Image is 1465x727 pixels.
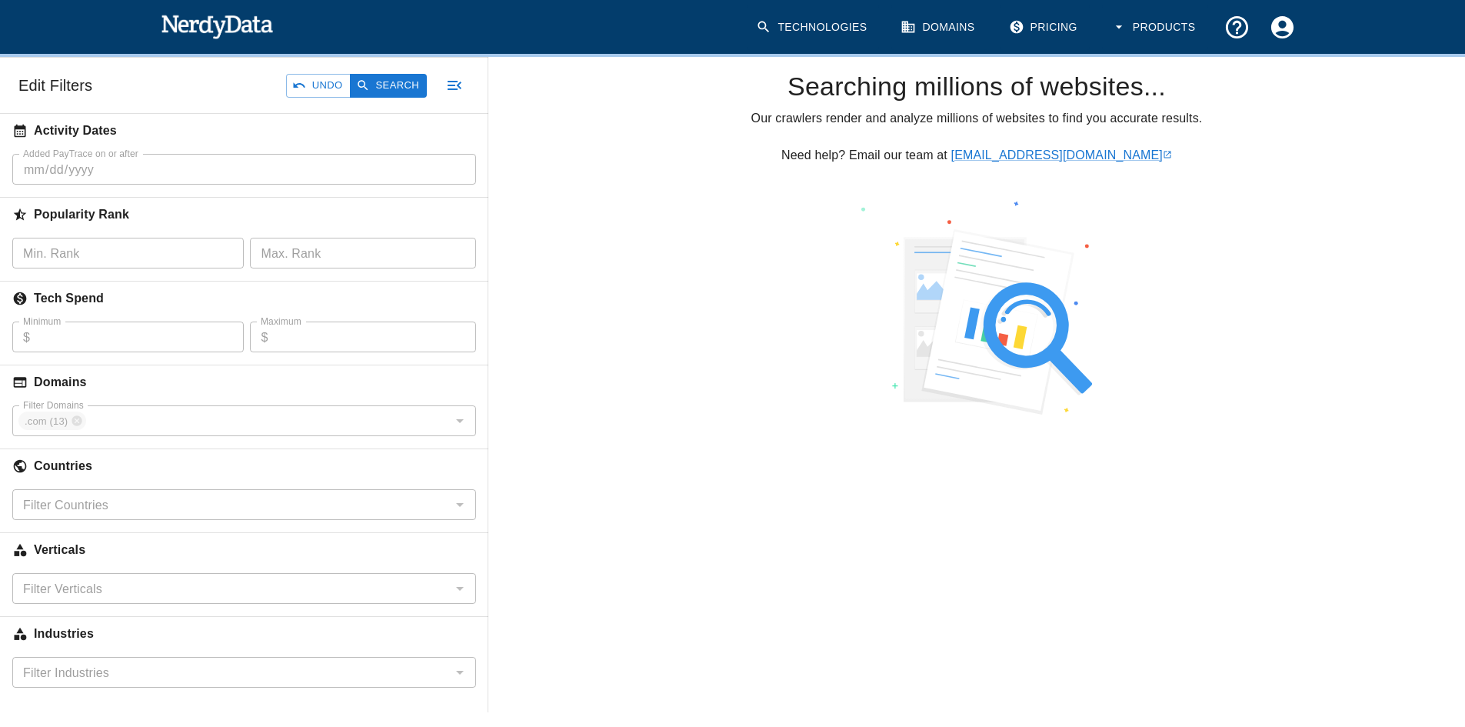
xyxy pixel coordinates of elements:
[1000,5,1090,50] a: Pricing
[261,315,301,328] label: Maximum
[18,73,92,98] h6: Edit Filters
[250,322,475,352] div: $
[350,74,427,98] button: Search
[286,74,351,98] button: Undo
[23,315,61,328] label: Minimum
[747,5,879,50] a: Technologies
[12,322,244,352] div: $
[951,148,1172,162] a: [EMAIL_ADDRESS][DOMAIN_NAME]
[891,5,987,50] a: Domains
[513,109,1440,165] p: Our crawlers render and analyze millions of websites to find you accurate results. Need help? Ema...
[161,11,274,42] img: NerdyData.com
[1260,5,1305,50] button: Account Settings
[23,147,138,160] label: Added PayTrace on or after
[1102,5,1208,50] button: Products
[1388,618,1447,676] iframe: Drift Widget Chat Controller
[513,71,1440,103] h4: Searching millions of websites...
[23,399,84,412] label: Filter Domains
[1214,5,1260,50] button: Support and Documentation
